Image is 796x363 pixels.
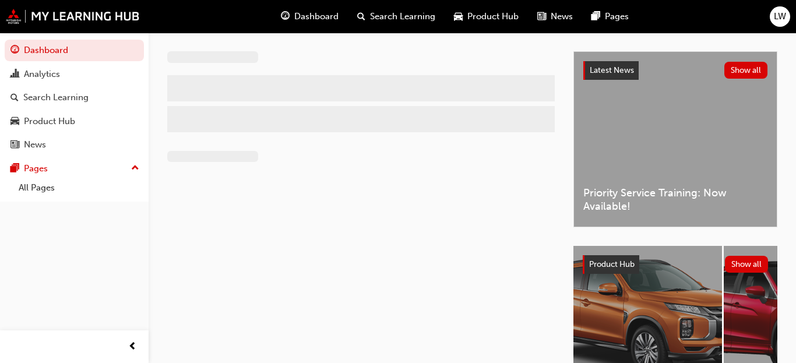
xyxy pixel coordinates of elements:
a: Latest NewsShow allPriority Service Training: Now Available! [573,51,777,227]
img: mmal [6,9,140,24]
span: search-icon [357,9,365,24]
span: Product Hub [467,10,519,23]
span: pages-icon [10,164,19,174]
div: Pages [24,162,48,175]
a: News [5,134,144,156]
a: car-iconProduct Hub [445,5,528,29]
div: Product Hub [24,115,75,128]
span: pages-icon [591,9,600,24]
button: DashboardAnalyticsSearch LearningProduct HubNews [5,37,144,158]
span: guage-icon [10,45,19,56]
a: pages-iconPages [582,5,638,29]
span: car-icon [10,117,19,127]
span: search-icon [10,93,19,103]
a: Analytics [5,64,144,85]
div: Search Learning [23,91,89,104]
a: Product HubShow all [583,255,768,274]
span: Priority Service Training: Now Available! [583,186,767,213]
a: Dashboard [5,40,144,61]
span: up-icon [131,161,139,176]
span: Latest News [590,65,634,75]
span: News [551,10,573,23]
a: search-iconSearch Learning [348,5,445,29]
button: LW [770,6,790,27]
span: chart-icon [10,69,19,80]
a: Latest NewsShow all [583,61,767,80]
span: news-icon [10,140,19,150]
span: Product Hub [589,259,635,269]
span: Pages [605,10,629,23]
span: LW [774,10,786,23]
a: Product Hub [5,111,144,132]
a: guage-iconDashboard [272,5,348,29]
button: Show all [725,256,769,273]
div: Analytics [24,68,60,81]
button: Pages [5,158,144,179]
a: news-iconNews [528,5,582,29]
span: guage-icon [281,9,290,24]
span: car-icon [454,9,463,24]
a: All Pages [14,179,144,197]
span: Search Learning [370,10,435,23]
span: Dashboard [294,10,339,23]
div: News [24,138,46,151]
span: prev-icon [128,340,137,354]
a: Search Learning [5,87,144,108]
span: news-icon [537,9,546,24]
button: Show all [724,62,768,79]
